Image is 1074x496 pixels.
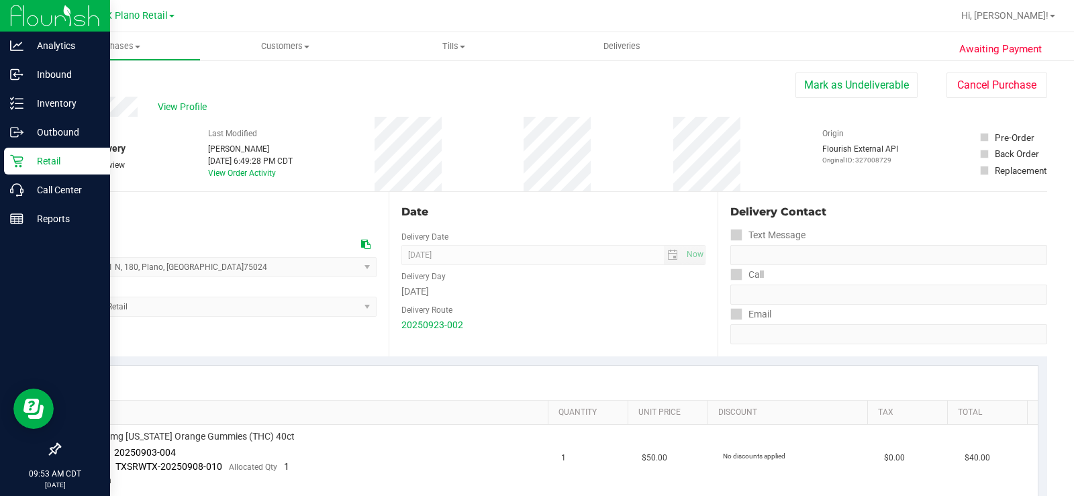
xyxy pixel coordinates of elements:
[10,126,23,139] inline-svg: Outbound
[10,212,23,226] inline-svg: Reports
[958,407,1022,418] a: Total
[995,131,1034,144] div: Pre-Order
[23,153,104,169] p: Retail
[370,40,537,52] span: Tills
[284,461,289,472] span: 1
[730,285,1047,305] input: Format: (999) 999-9999
[730,204,1047,220] div: Delivery Contact
[730,265,764,285] label: Call
[79,407,543,418] a: SKU
[23,95,104,111] p: Inventory
[642,452,667,464] span: $50.00
[23,211,104,227] p: Reports
[561,452,566,464] span: 1
[822,128,844,140] label: Origin
[10,183,23,197] inline-svg: Call Center
[959,42,1042,57] span: Awaiting Payment
[946,72,1047,98] button: Cancel Purchase
[201,40,369,52] span: Customers
[401,204,706,220] div: Date
[13,389,54,429] iframe: Resource center
[369,32,538,60] a: Tills
[114,447,176,458] span: 20250903-004
[23,38,104,54] p: Analytics
[730,226,805,245] label: Text Message
[208,143,293,155] div: [PERSON_NAME]
[33,40,200,52] span: Purchases
[401,270,446,283] label: Delivery Day
[208,155,293,167] div: [DATE] 6:49:28 PM CDT
[201,32,369,60] a: Customers
[730,245,1047,265] input: Format: (999) 999-9999
[558,407,622,418] a: Quantity
[884,452,905,464] span: $0.00
[229,462,277,472] span: Allocated Qty
[10,97,23,110] inline-svg: Inventory
[718,407,862,418] a: Discount
[401,304,452,316] label: Delivery Route
[208,168,276,178] a: View Order Activity
[77,430,295,443] span: TX HT 5mg [US_STATE] Orange Gummies (THC) 40ct
[965,452,990,464] span: $40.00
[401,231,448,243] label: Delivery Date
[23,182,104,198] p: Call Center
[995,164,1046,177] div: Replacement
[723,452,785,460] span: No discounts applied
[10,68,23,81] inline-svg: Inbound
[878,407,942,418] a: Tax
[585,40,658,52] span: Deliveries
[961,10,1048,21] span: Hi, [PERSON_NAME]!
[6,480,104,490] p: [DATE]
[638,407,702,418] a: Unit Price
[401,319,463,330] a: 20250923-002
[32,32,201,60] a: Purchases
[10,39,23,52] inline-svg: Analytics
[995,147,1039,160] div: Back Order
[100,10,168,21] span: TX Plano Retail
[795,72,918,98] button: Mark as Undeliverable
[822,143,898,165] div: Flourish External API
[538,32,706,60] a: Deliveries
[158,100,211,114] span: View Profile
[730,305,771,324] label: Email
[401,285,706,299] div: [DATE]
[208,128,257,140] label: Last Modified
[23,66,104,83] p: Inbound
[361,238,371,252] div: Copy address to clipboard
[10,154,23,168] inline-svg: Retail
[115,461,222,472] span: TXSRWTX-20250908-010
[59,204,377,220] div: Location
[6,468,104,480] p: 09:53 AM CDT
[822,155,898,165] p: Original ID: 327008729
[23,124,104,140] p: Outbound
